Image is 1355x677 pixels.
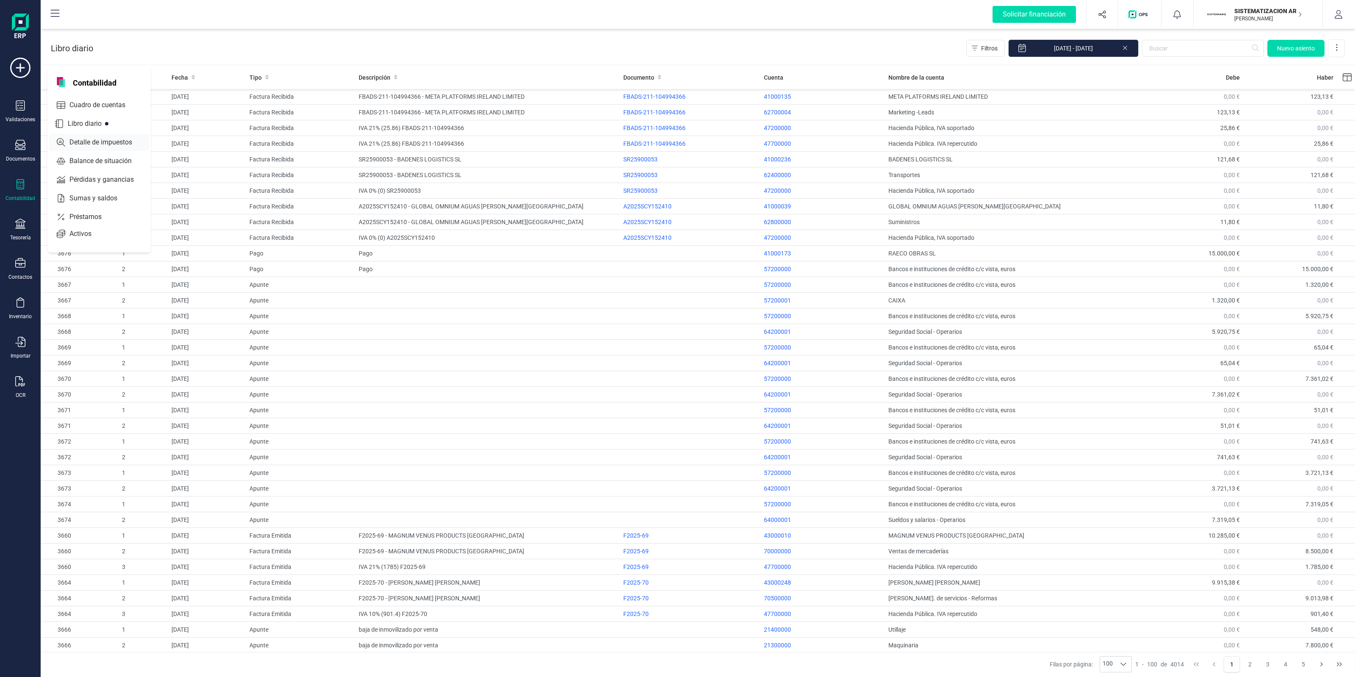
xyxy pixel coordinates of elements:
td: 3693 [41,199,119,214]
p: 47200000 [764,124,882,132]
td: 2 [119,449,168,465]
p: 64200001 [764,422,882,430]
td: 2 [119,324,168,340]
span: Cuadro de cuentas [66,100,141,110]
img: Logo Finanedi [12,14,29,41]
td: Bancos e instituciones de crédito c/c vista, euros [885,308,1150,324]
td: Seguridad Social - Operarios [885,324,1150,340]
p: 43000010 [764,531,882,540]
div: SR25900053 [623,155,757,164]
div: SR25900053 [623,171,757,179]
td: [DATE] [168,544,246,559]
td: GLOBAL OMNIUM AGUAS [PERSON_NAME][GEOGRAPHIC_DATA] [885,199,1150,214]
span: 741,63 € [1311,438,1333,445]
td: Factura Recibida [246,167,355,183]
td: Apunte [246,449,355,465]
td: [DATE] [168,418,246,434]
td: 2 [119,355,168,371]
td: Ventas de mercaderías [885,544,1150,559]
td: [DATE] [168,105,246,120]
td: Bancos e instituciones de crédito c/c vista, euros [885,277,1150,293]
p: SISTEMATIZACION ARQUITECTONICA EN REFORMAS SL [1234,7,1302,15]
span: 0,00 € [1224,501,1240,508]
td: 1 [119,497,168,512]
span: 121,68 € [1217,156,1240,163]
td: Apunte [246,293,355,308]
span: 123,13 € [1311,93,1333,100]
div: Importar [11,352,30,359]
td: 1 [119,340,168,355]
td: [DATE] [168,246,246,261]
p: 57200000 [764,375,882,383]
td: IVA 0% (0) A2025SCY152410 [355,230,620,246]
td: 3676 [41,261,119,277]
td: Pago [246,261,355,277]
span: Detalle de impuestos [66,137,147,147]
td: 1 [119,371,168,387]
td: Transportes [885,167,1150,183]
td: 1 [119,465,168,481]
td: IVA 21% (25.86) FBADS-211-104994366 [355,136,620,152]
td: Apunte [246,277,355,293]
p: 57200000 [764,312,882,320]
button: Last Page [1331,656,1347,672]
td: [DATE] [168,324,246,340]
span: 15.000,00 € [1208,250,1240,257]
td: 3668 [41,308,119,324]
td: Apunte [246,324,355,340]
span: 1.320,00 € [1305,281,1333,288]
span: Pérdidas y ganancias [66,175,149,185]
td: Hacienda Pública. IVA repercutido [885,136,1150,152]
td: 3676 [41,246,119,261]
td: [DATE] [168,183,246,199]
span: Balance de situación [66,156,147,166]
span: 3.721,13 € [1212,485,1240,492]
span: 121,68 € [1311,172,1333,178]
td: 3679 [41,120,119,136]
span: 0,00 € [1224,203,1240,210]
td: FBADS-211-104994366 - META PLATFORMS IRELAND LIMITED [355,89,620,105]
span: 0,00 € [1317,360,1333,366]
span: 0,00 € [1317,250,1333,257]
span: 51,01 € [1314,407,1333,413]
td: [DATE] [168,120,246,136]
td: 3679 [41,105,119,120]
span: 0,00 € [1317,532,1333,539]
span: 0,00 € [1317,109,1333,116]
td: A2025SCY152410 - GLOBAL OMNIUM AGUAS [PERSON_NAME][GEOGRAPHIC_DATA] [355,199,620,214]
span: 0,00 € [1224,266,1240,272]
td: [DATE] [168,465,246,481]
td: META PLATFORMS IRELAND LIMITED [885,89,1150,105]
td: Apunte [246,355,355,371]
td: [DATE] [168,434,246,449]
td: Factura Recibida [246,152,355,167]
p: 57200001 [764,296,882,305]
td: Hacienda Pública, IVA soportado [885,230,1150,246]
span: 0,00 € [1317,328,1333,335]
span: 0,00 € [1224,234,1240,241]
td: [DATE] [168,355,246,371]
div: Contactos [8,274,32,280]
td: IVA 0% (0) SR25900053 [355,183,620,199]
span: 0,00 € [1317,219,1333,225]
td: 3669 [41,340,119,355]
td: [DATE] [168,528,246,544]
td: Bancos e instituciones de crédito c/c vista, euros [885,465,1150,481]
p: 64200001 [764,453,882,461]
td: 2 [119,418,168,434]
td: 3692 [41,167,119,183]
span: 0,00 € [1224,469,1240,476]
p: 62700004 [764,108,882,117]
td: [DATE] [168,152,246,167]
td: Apunte [246,434,355,449]
span: 0,00 € [1317,125,1333,131]
td: [DATE] [168,136,246,152]
p: 64200001 [764,359,882,367]
div: Validaciones [6,116,35,123]
button: Nuevo asiento [1267,40,1325,57]
p: 57200000 [764,469,882,477]
span: 0,00 € [1224,407,1240,413]
td: [DATE] [168,387,246,402]
span: 0,00 € [1317,187,1333,194]
td: [DATE] [168,402,246,418]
